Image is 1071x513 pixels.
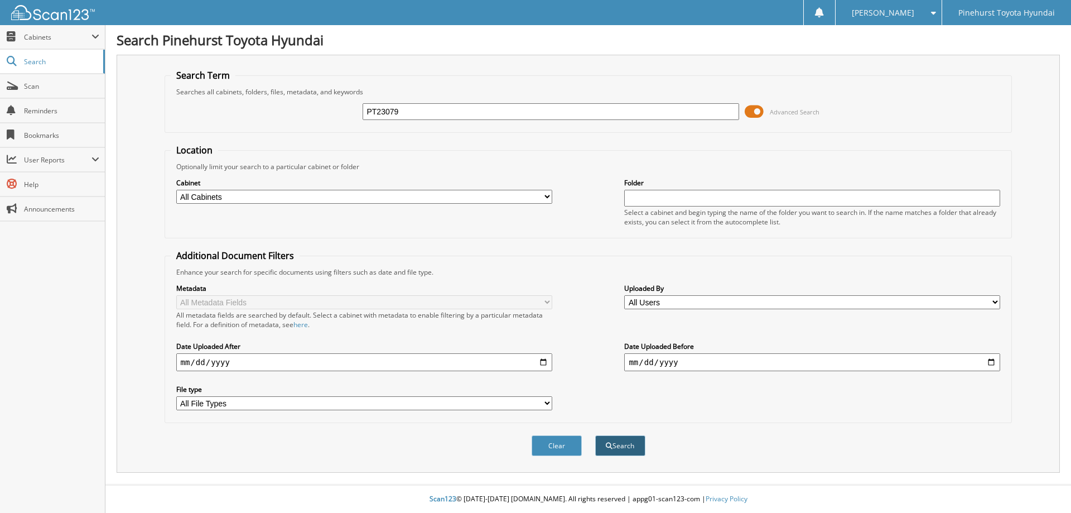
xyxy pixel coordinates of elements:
[24,155,91,165] span: User Reports
[24,57,98,66] span: Search
[24,32,91,42] span: Cabinets
[1015,459,1071,513] iframe: Chat Widget
[176,284,552,293] label: Metadata
[11,5,95,20] img: scan123-logo-white.svg
[105,486,1071,513] div: © [DATE]-[DATE] [DOMAIN_NAME]. All rights reserved | appg01-scan123-com |
[958,9,1055,16] span: Pinehurst Toyota Hyundai
[117,31,1060,49] h1: Search Pinehurst Toyota Hyundai
[595,435,645,456] button: Search
[624,284,1000,293] label: Uploaded By
[171,267,1006,277] div: Enhance your search for specific documents using filters such as date and file type.
[706,494,747,504] a: Privacy Policy
[430,494,456,504] span: Scan123
[176,310,552,329] div: All metadata fields are searched by default. Select a cabinet with metadata to enable filtering b...
[293,320,308,329] a: here
[852,9,914,16] span: [PERSON_NAME]
[624,178,1000,188] label: Folder
[24,180,99,189] span: Help
[171,144,218,156] legend: Location
[171,69,235,81] legend: Search Term
[176,385,552,394] label: File type
[176,178,552,188] label: Cabinet
[624,353,1000,371] input: end
[171,162,1006,171] div: Optionally limit your search to a particular cabinet or folder
[624,208,1000,227] div: Select a cabinet and begin typing the name of the folder you want to search in. If the name match...
[171,87,1006,97] div: Searches all cabinets, folders, files, metadata, and keywords
[24,81,99,91] span: Scan
[176,353,552,371] input: start
[624,342,1000,351] label: Date Uploaded Before
[24,131,99,140] span: Bookmarks
[171,250,300,262] legend: Additional Document Filters
[532,435,582,456] button: Clear
[24,204,99,214] span: Announcements
[176,342,552,351] label: Date Uploaded After
[24,106,99,116] span: Reminders
[770,108,819,116] span: Advanced Search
